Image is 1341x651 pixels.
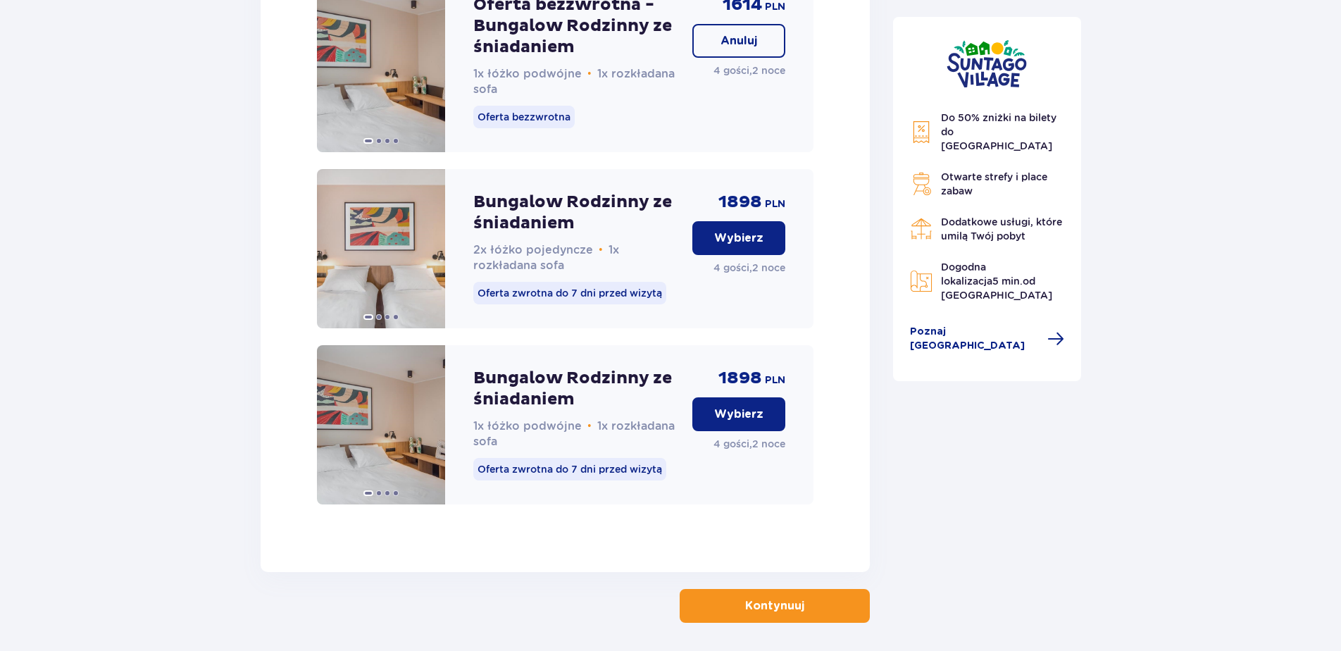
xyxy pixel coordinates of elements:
[473,106,575,128] p: Oferta bezzwrotna
[910,325,1065,353] a: Poznaj [GEOGRAPHIC_DATA]
[473,458,666,480] p: Oferta zwrotna do 7 dni przed wizytą
[910,270,933,292] img: Map Icon
[713,63,785,77] p: 4 gości , 2 noce
[714,407,763,422] p: Wybierz
[587,67,592,81] span: •
[765,197,785,211] span: PLN
[713,437,785,451] p: 4 gości , 2 noce
[910,173,933,195] img: Grill Icon
[910,120,933,144] img: Discount Icon
[947,39,1027,88] img: Suntago Village
[941,171,1047,197] span: Otwarte strefy i place zabaw
[941,261,1052,301] span: Dogodna lokalizacja od [GEOGRAPHIC_DATA]
[317,169,445,328] img: Bungalow Rodzinny ze śniadaniem
[680,589,870,623] button: Kontynuuj
[745,598,804,614] p: Kontynuuj
[692,221,785,255] button: Wybierz
[721,33,757,49] p: Anuluj
[910,325,1040,353] span: Poznaj [GEOGRAPHIC_DATA]
[473,419,582,433] span: 1x łóżko podwójne
[317,345,445,504] img: Bungalow Rodzinny ze śniadaniem
[473,282,666,304] p: Oferta zwrotna do 7 dni przed wizytą
[473,192,681,234] p: Bungalow Rodzinny ze śniadaniem
[692,24,785,58] button: Anuluj
[599,243,603,257] span: •
[765,373,785,387] span: PLN
[713,261,785,275] p: 4 gości , 2 noce
[473,67,582,80] span: 1x łóżko podwójne
[692,397,785,431] button: Wybierz
[941,216,1062,242] span: Dodatkowe usługi, które umilą Twój pobyt
[714,230,763,246] p: Wybierz
[718,192,762,213] span: 1898
[992,275,1023,287] span: 5 min.
[587,419,592,433] span: •
[718,368,762,389] span: 1898
[941,112,1056,151] span: Do 50% zniżki na bilety do [GEOGRAPHIC_DATA]
[473,368,681,410] p: Bungalow Rodzinny ze śniadaniem
[910,218,933,240] img: Restaurant Icon
[473,243,593,256] span: 2x łóżko pojedyncze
